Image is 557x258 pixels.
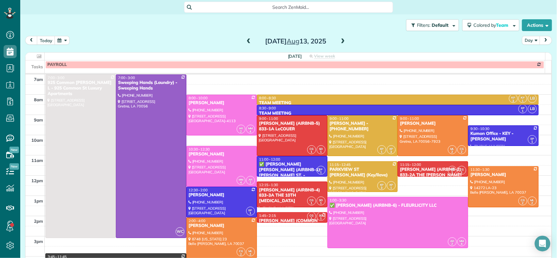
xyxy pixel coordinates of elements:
span: EP [319,168,323,171]
span: 9:00 - 11:00 [330,116,349,121]
div: Kumon Office - KEY - [PERSON_NAME] [470,131,537,142]
div: ✅ [PERSON_NAME] (AIRBNB-6) - FLEURLICITY LLC [329,203,467,208]
span: 7am [34,77,43,82]
small: 1 [308,149,316,155]
span: Team [496,22,510,28]
span: ML [531,198,534,202]
a: Filters: Default [403,19,459,31]
div: [PERSON_NAME] (AIRBNB-5) 833-1A LeCOUER [259,121,326,132]
div: Sweeping Hands (Laundry) - Sweeping Hands [118,80,184,91]
div: [PERSON_NAME] [188,100,255,106]
span: Aug [287,37,299,45]
span: CG [310,198,313,202]
span: MM [460,239,464,243]
span: KP [380,183,384,186]
small: 2 [528,200,536,206]
span: 1pm [34,198,43,203]
small: 4 [237,180,245,186]
span: New [9,163,19,170]
span: 8am [34,97,43,102]
small: 2 [519,200,527,206]
span: 9am [34,117,43,122]
div: [PERSON_NAME] [188,152,255,157]
span: New [9,147,19,153]
div: [PERSON_NAME] [400,121,466,126]
span: WC [176,227,184,236]
small: 2 [237,251,245,258]
span: 7:00 - 3:00 [48,75,65,80]
div: PARKVIEW ST [PERSON_NAME] (Key/llave) [329,167,396,178]
span: 10am [31,137,43,143]
span: 2:00 - 4:00 [189,218,206,223]
small: 2 [458,149,466,155]
button: next [540,36,552,45]
button: Day [522,36,540,45]
button: prev [25,36,38,45]
span: LB [528,105,537,113]
div: [PERSON_NAME] [188,223,255,229]
div: Open Intercom Messenger [535,236,550,251]
span: SD [319,198,323,202]
small: 1 [317,200,325,206]
span: ML [248,249,252,253]
span: PAYROLL [47,62,67,67]
button: Colored byTeam [462,19,519,31]
small: 1 [308,200,316,206]
span: 11:00 - 12:00 [259,157,280,162]
small: 2 [448,149,456,155]
span: 1:00 - 3:30 [330,198,347,202]
small: 1 [387,185,395,191]
small: 3 [387,149,395,155]
span: CG [310,147,313,151]
span: 12pm [31,178,43,183]
span: ML [451,147,454,151]
small: 1 [317,169,325,176]
small: 4 [458,241,466,247]
span: KP [521,96,525,99]
span: View week [314,54,335,59]
span: 11:15 - 12:45 [330,162,351,167]
small: 1 [317,149,325,155]
span: 9:30 - 10:30 [470,126,489,131]
span: 12:30 - 2:00 [189,188,208,192]
span: Default [432,22,449,28]
div: [PERSON_NAME] - [PHONE_NUMBER] [329,121,396,132]
small: 1 [519,108,527,114]
span: SD [451,168,454,171]
div: [PERSON_NAME] (COMMON AREAS) 833 BARONNE [259,218,326,229]
small: 1 [378,149,386,155]
span: Filters: [417,22,431,28]
small: 1 [308,216,316,222]
span: CG [239,249,243,253]
span: 9:00 - 11:00 [259,116,278,121]
span: CG [310,214,313,217]
span: 12:15 - 1:30 [259,183,278,187]
small: 2 [448,241,456,247]
div: [PERSON_NAME] (AIRBNB-4) 833-3A THE 10TH [MEDICAL_DATA] [259,187,326,204]
span: EP [521,106,525,110]
span: SD [319,147,323,151]
div: 925 Common [PERSON_NAME] L - 925 Common St Luxury Apartments [47,80,114,97]
div: [PERSON_NAME] [188,192,255,198]
small: 1 [247,210,255,217]
span: EP [249,208,252,212]
span: 11:30 - 1:30 [470,167,489,172]
div: [PERSON_NAME] [470,172,537,178]
small: 2 [247,180,255,186]
h2: [DATE] 13, 2025 [255,38,337,45]
span: AR [239,126,243,130]
span: EP [531,137,534,140]
div: TEAM MEETING [259,100,537,106]
div: ✅ [PERSON_NAME] [PERSON_NAME] (AIRBNB-1) [PERSON_NAME] ST. - FLEURLICITY LLC [259,162,326,184]
span: MM [248,126,253,130]
span: KP [380,147,384,151]
span: KP [390,183,393,186]
span: KP [512,96,516,99]
small: 1 [528,139,536,145]
span: AR [451,239,454,243]
span: CG [460,168,464,171]
small: 1 [458,169,466,176]
span: 11am [31,158,43,163]
button: Actions [522,19,552,31]
span: MM [239,178,243,181]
